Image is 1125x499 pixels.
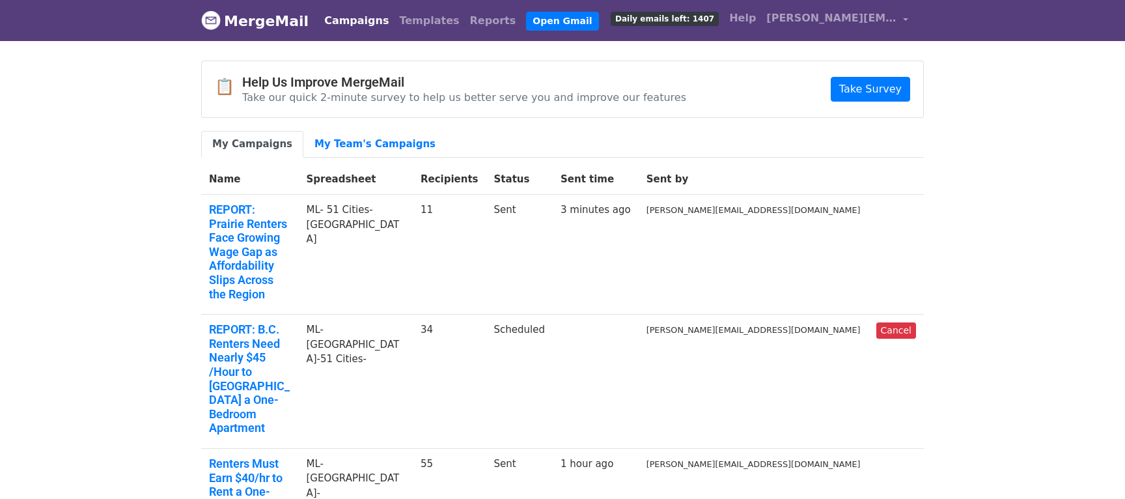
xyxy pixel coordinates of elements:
a: REPORT: Prairie Renters Face Growing Wage Gap as Affordability Slips Across the Region [209,203,290,301]
th: Sent by [639,164,868,195]
a: Cancel [876,322,916,339]
a: Templates [394,8,464,34]
img: MergeMail logo [201,10,221,30]
th: Sent time [553,164,639,195]
a: Reports [465,8,521,34]
a: [PERSON_NAME][EMAIL_ADDRESS][DOMAIN_NAME] [761,5,913,36]
a: Campaigns [319,8,394,34]
td: ML-[GEOGRAPHIC_DATA]-51 Cities- [298,315,413,449]
a: Open Gmail [526,12,598,31]
td: 34 [413,315,486,449]
a: 3 minutes ago [561,204,631,216]
span: Daily emails left: 1407 [611,12,719,26]
p: Take our quick 2-minute survey to help us better serve you and improve our features [242,91,686,104]
span: [PERSON_NAME][EMAIL_ADDRESS][DOMAIN_NAME] [766,10,896,26]
a: My Team's Campaigns [303,131,447,158]
small: [PERSON_NAME][EMAIL_ADDRESS][DOMAIN_NAME] [646,459,861,469]
th: Recipients [413,164,486,195]
th: Name [201,164,298,195]
h4: Help Us Improve MergeMail [242,74,686,90]
a: My Campaigns [201,131,303,158]
a: Help [724,5,761,31]
th: Spreadsheet [298,164,413,195]
a: 1 hour ago [561,458,613,470]
a: Daily emails left: 1407 [605,5,724,31]
td: 11 [413,195,486,315]
a: REPORT: B.C. Renters Need Nearly $45 /Hour to [GEOGRAPHIC_DATA] a One-Bedroom Apartment [209,322,290,435]
td: Sent [486,195,553,315]
td: ML- 51 Cities-[GEOGRAPHIC_DATA] [298,195,413,315]
a: Take Survey [831,77,910,102]
th: Status [486,164,553,195]
small: [PERSON_NAME][EMAIL_ADDRESS][DOMAIN_NAME] [646,325,861,335]
span: 📋 [215,78,242,96]
td: Scheduled [486,315,553,449]
a: MergeMail [201,7,309,35]
small: [PERSON_NAME][EMAIL_ADDRESS][DOMAIN_NAME] [646,205,861,215]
